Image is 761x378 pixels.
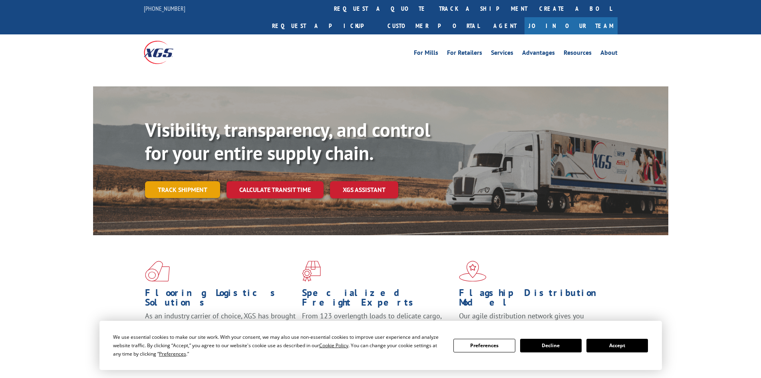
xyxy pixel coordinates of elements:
[491,50,513,58] a: Services
[525,17,618,34] a: Join Our Team
[447,50,482,58] a: For Retailers
[459,261,487,282] img: xgs-icon-flagship-distribution-model-red
[145,288,296,311] h1: Flooring Logistics Solutions
[586,339,648,352] button: Accept
[459,311,606,330] span: Our agile distribution network gives you nationwide inventory management on demand.
[485,17,525,34] a: Agent
[99,321,662,370] div: Cookie Consent Prompt
[145,117,430,165] b: Visibility, transparency, and control for your entire supply chain.
[564,50,592,58] a: Resources
[113,333,444,358] div: We use essential cookies to make our site work. With your consent, we may also use non-essential ...
[145,261,170,282] img: xgs-icon-total-supply-chain-intelligence-red
[144,4,185,12] a: [PHONE_NUMBER]
[266,17,381,34] a: Request a pickup
[459,288,610,311] h1: Flagship Distribution Model
[302,261,321,282] img: xgs-icon-focused-on-flooring-red
[227,181,324,198] a: Calculate transit time
[319,342,348,349] span: Cookie Policy
[520,339,582,352] button: Decline
[414,50,438,58] a: For Mills
[145,181,220,198] a: Track shipment
[302,311,453,347] p: From 123 overlength loads to delicate cargo, our experienced staff knows the best way to move you...
[381,17,485,34] a: Customer Portal
[600,50,618,58] a: About
[145,311,296,340] span: As an industry carrier of choice, XGS has brought innovation and dedication to flooring logistics...
[159,350,186,357] span: Preferences
[453,339,515,352] button: Preferences
[330,181,398,198] a: XGS ASSISTANT
[302,288,453,311] h1: Specialized Freight Experts
[522,50,555,58] a: Advantages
